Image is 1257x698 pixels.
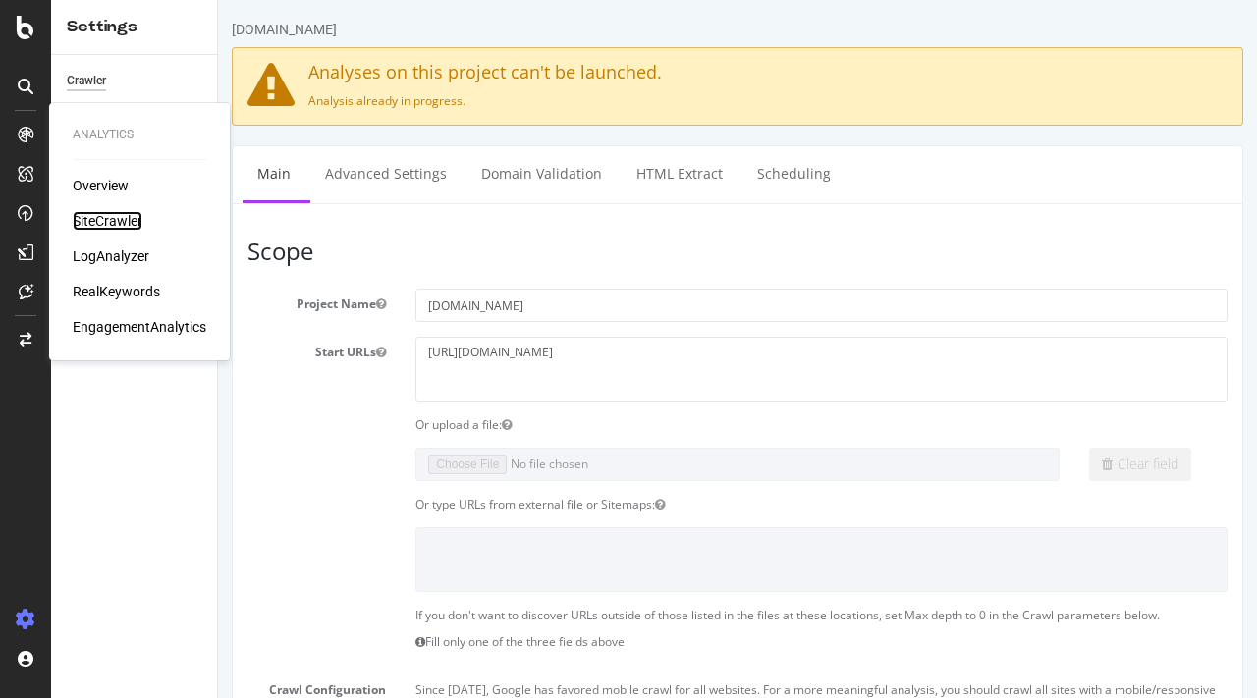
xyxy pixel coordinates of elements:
div: Settings [67,16,201,38]
button: Start URLs [158,344,168,360]
a: Advanced Settings [92,146,244,200]
a: Main [25,146,87,200]
div: Crawler [67,71,106,91]
h3: Scope [29,239,1010,264]
textarea: [URL][DOMAIN_NAME] [197,337,1010,401]
div: Or type URLs from external file or Sitemaps: [183,496,1024,512]
a: Domain Validation [248,146,399,200]
label: Crawl Configuration [15,674,183,698]
a: Keywords [67,99,203,120]
div: [DOMAIN_NAME] [14,20,119,39]
a: HTML Extract [404,146,519,200]
a: Crawler [67,71,203,91]
div: Analytics [73,127,206,143]
a: Scheduling [524,146,628,200]
a: SiteCrawler [73,211,142,231]
p: Fill only one of the three fields above [197,633,1010,650]
div: Or upload a file: [183,416,1024,433]
h4: Analyses on this project can't be launched. [29,63,1010,82]
a: EngagementAnalytics [73,317,206,337]
label: Start URLs [15,337,183,360]
a: RealKeywords [73,282,160,301]
a: Overview [73,176,129,195]
button: Project Name [158,295,168,312]
label: Project Name [15,289,183,312]
div: Keywords [67,99,119,120]
a: LogAnalyzer [73,246,149,266]
p: Analysis already in progress. [29,92,1010,109]
p: If you don't want to discover URLs outside of those listed in the files at these locations, set M... [197,607,1010,623]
